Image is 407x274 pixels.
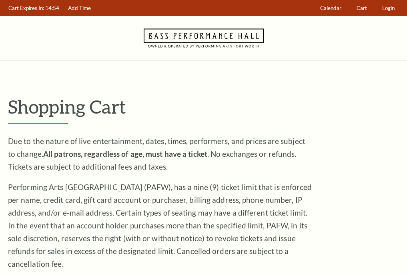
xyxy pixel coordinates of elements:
[8,5,44,11] span: Cart Expires In:
[382,5,395,11] span: Login
[379,0,399,16] a: Login
[8,96,399,117] p: Shopping Cart
[8,136,305,171] span: Due to the nature of live entertainment, dates, times, performers, and prices are subject to chan...
[353,0,371,16] a: Cart
[357,5,367,11] span: Cart
[45,5,59,11] span: 14:54
[317,0,345,16] a: Calendar
[8,181,312,270] p: Performing Arts [GEOGRAPHIC_DATA] (PAFW), has a nine (9) ticket limit that is enforced per name, ...
[320,5,341,11] span: Calendar
[64,0,95,16] a: Add Time
[43,149,207,158] strong: All patrons, regardless of age, must have a ticket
